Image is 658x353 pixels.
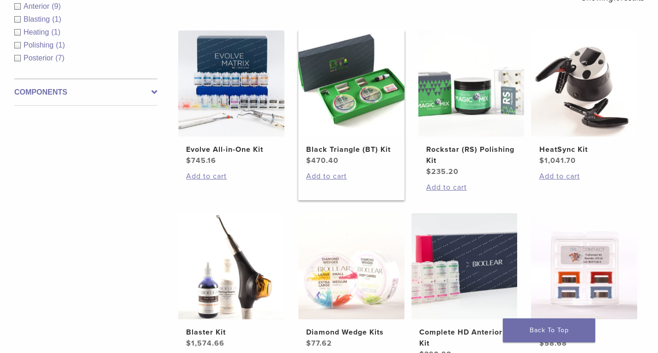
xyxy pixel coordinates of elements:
h2: Black Triangle (BT) Kit [306,144,396,155]
img: Black Triangle (BT) Kit [298,30,404,137]
span: (9) [52,2,61,10]
span: (1) [52,15,61,23]
span: $ [426,167,431,176]
a: Add to cart: “Black Triangle (BT) Kit” [306,171,396,182]
bdi: 1,574.66 [186,339,224,348]
bdi: 470.40 [306,156,338,165]
img: TruContact Kit [531,213,637,319]
span: Blasting [24,15,52,23]
a: Evolve All-in-One KitEvolve All-in-One Kit $745.16 [178,30,284,166]
a: Back To Top [503,318,595,342]
bdi: 77.62 [306,339,332,348]
span: Polishing [24,41,56,49]
a: HeatSync KitHeatSync Kit $1,041.70 [531,30,637,166]
h2: Complete HD Anterior Kit [419,327,509,349]
a: TruContact KitTruContact Kit $58.68 [531,213,637,349]
span: $ [186,339,191,348]
label: Components [14,87,157,98]
span: $ [186,156,191,165]
h2: HeatSync Kit [539,144,629,155]
bdi: 745.16 [186,156,216,165]
span: $ [306,339,311,348]
a: Add to cart: “HeatSync Kit” [539,171,629,182]
span: (1) [56,41,65,49]
span: $ [539,156,544,165]
a: Rockstar (RS) Polishing KitRockstar (RS) Polishing Kit $235.20 [418,30,525,177]
a: Black Triangle (BT) KitBlack Triangle (BT) Kit $470.40 [298,30,404,166]
img: HeatSync Kit [531,30,637,137]
a: Add to cart: “Evolve All-in-One Kit” [186,171,276,182]
img: Evolve All-in-One Kit [178,30,284,137]
h2: Diamond Wedge Kits [306,327,396,338]
img: Blaster Kit [178,213,284,319]
img: Complete HD Anterior Kit [411,213,518,319]
img: Rockstar (RS) Polishing Kit [418,30,525,137]
span: (7) [55,54,65,62]
span: $ [306,156,311,165]
bdi: 1,041.70 [539,156,576,165]
a: Add to cart: “Rockstar (RS) Polishing Kit” [426,182,516,193]
img: Diamond Wedge Kits [298,213,404,319]
h2: Evolve All-in-One Kit [186,144,276,155]
a: Diamond Wedge KitsDiamond Wedge Kits $77.62 [298,213,404,349]
span: Heating [24,28,51,36]
a: Blaster KitBlaster Kit $1,574.66 [178,213,284,349]
span: Posterior [24,54,55,62]
bdi: 58.68 [539,339,567,348]
span: (1) [51,28,60,36]
h2: Rockstar (RS) Polishing Kit [426,144,516,166]
h2: Blaster Kit [186,327,276,338]
bdi: 235.20 [426,167,459,176]
span: Anterior [24,2,52,10]
span: $ [539,339,544,348]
